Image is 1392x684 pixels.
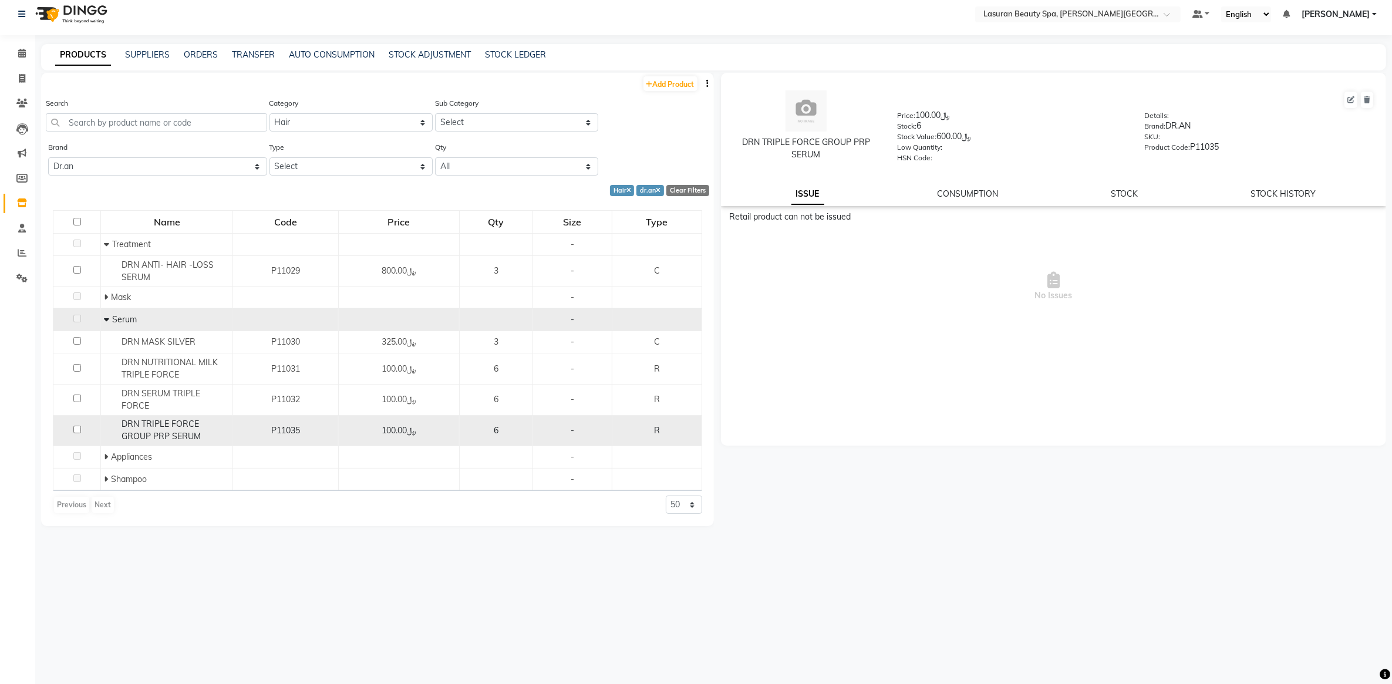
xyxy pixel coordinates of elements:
div: P11035 [1145,141,1374,157]
span: 6 [494,425,498,436]
a: ORDERS [184,49,218,60]
span: - [571,336,574,347]
div: DRN TRIPLE FORCE GROUP PRP SERUM [733,136,880,161]
div: DR.AN [1145,120,1374,136]
span: - [571,292,574,302]
span: ﷼800.00 [382,265,416,276]
a: STOCK LEDGER [485,49,546,60]
img: avatar [786,90,827,132]
span: P11032 [271,394,300,405]
div: Hair [610,185,635,196]
div: Qty [460,211,532,233]
span: 6 [494,363,498,374]
span: 3 [494,265,498,276]
span: Collapse Row [104,239,112,250]
span: P11029 [271,265,300,276]
label: SKU: [1145,132,1161,142]
label: Qty [435,142,446,153]
span: - [571,474,574,484]
label: Brand: [1145,121,1166,132]
span: P11030 [271,336,300,347]
label: Search [46,98,68,109]
span: Collapse Row [104,314,112,325]
span: ﷼100.00 [382,363,416,374]
span: ﷼100.00 [382,425,416,436]
label: Category [269,98,299,109]
span: DRN NUTRITIONAL MILK TRIPLE FORCE [122,357,218,380]
div: ﷼100.00 [897,109,1127,126]
span: DRN MASK SILVER [122,336,196,347]
span: P11035 [271,425,300,436]
span: - [571,314,574,325]
div: Code [234,211,337,233]
label: Low Quantity: [897,142,942,153]
div: Clear Filters [666,185,709,196]
span: Appliances [111,451,152,462]
a: STOCK [1111,188,1138,199]
span: - [571,394,574,405]
span: - [571,265,574,276]
a: TRANSFER [232,49,275,60]
span: Shampoo [111,474,147,484]
div: dr.an [636,185,664,196]
span: - [571,425,574,436]
span: Serum [112,314,137,325]
a: STOCK HISTORY [1251,188,1316,199]
span: Expand Row [104,292,111,302]
span: Treatment [112,239,151,250]
div: Type [613,211,700,233]
span: - [571,451,574,462]
div: ﷼600.00 [897,130,1127,147]
span: C [654,336,660,347]
label: Brand [48,142,68,153]
a: AUTO CONSUMPTION [289,49,375,60]
div: Size [534,211,612,233]
div: Price [339,211,459,233]
label: Sub Category [435,98,478,109]
label: Details: [1145,110,1169,121]
a: Add Product [643,76,697,91]
a: STOCK ADJUSTMENT [389,49,471,60]
a: CONSUMPTION [937,188,998,199]
a: SUPPLIERS [125,49,170,60]
label: Stock: [897,121,916,132]
span: P11031 [271,363,300,374]
span: R [654,425,660,436]
label: Product Code: [1145,142,1191,153]
label: HSN Code: [897,153,932,163]
span: R [654,363,660,374]
span: No Issues [730,228,1378,345]
a: ISSUE [791,184,824,205]
span: Expand Row [104,474,111,484]
div: Retail product can not be issued [730,211,1378,223]
span: R [654,394,660,405]
span: 3 [494,336,498,347]
span: - [571,363,574,374]
span: DRN TRIPLE FORCE GROUP PRP SERUM [122,419,201,442]
span: Mask [111,292,131,302]
span: [PERSON_NAME] [1302,8,1370,21]
span: ﷼100.00 [382,394,416,405]
label: Price: [897,110,915,121]
label: Type [269,142,285,153]
input: Search by product name or code [46,113,267,132]
div: 6 [897,120,1127,136]
span: DRN SERUM TRIPLE FORCE [122,388,200,411]
a: PRODUCTS [55,45,111,66]
span: C [654,265,660,276]
label: Stock Value: [897,132,936,142]
span: 6 [494,394,498,405]
span: DRN ANTI- HAIR -LOSS SERUM [122,260,214,282]
span: - [571,239,574,250]
div: Name [102,211,232,233]
span: ﷼325.00 [382,336,416,347]
span: Expand Row [104,451,111,462]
